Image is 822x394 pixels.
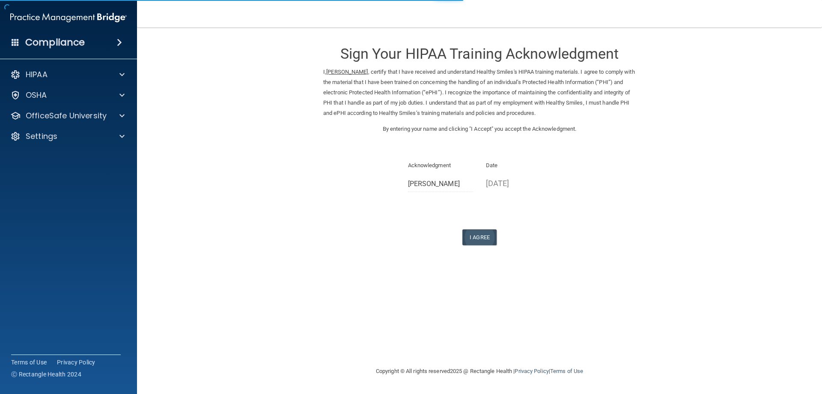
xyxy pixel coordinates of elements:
[26,69,48,80] p: HIPAA
[57,358,95,367] a: Privacy Policy
[550,368,583,374] a: Terms of Use
[10,111,125,121] a: OfficeSafe University
[10,9,127,26] img: PMB logo
[486,176,551,190] p: [DATE]
[10,90,125,100] a: OSHA
[11,370,81,379] span: Ⓒ Rectangle Health 2024
[26,111,107,121] p: OfficeSafe University
[408,160,474,171] p: Acknowledgment
[11,358,47,367] a: Terms of Use
[323,67,636,118] p: I, , certify that I have received and understand Healthy Smiles's HIPAA training materials. I agr...
[408,176,474,192] input: Full Name
[323,46,636,62] h3: Sign Your HIPAA Training Acknowledgment
[326,69,368,75] ins: [PERSON_NAME]
[515,368,548,374] a: Privacy Policy
[25,36,85,48] h4: Compliance
[10,69,125,80] a: HIPAA
[323,358,636,385] div: Copyright © All rights reserved 2025 @ Rectangle Health | |
[323,124,636,134] p: By entering your name and clicking "I Accept" you accept the Acknowledgment.
[10,131,125,141] a: Settings
[486,160,551,171] p: Date
[462,229,497,245] button: I Agree
[26,90,47,100] p: OSHA
[26,131,57,141] p: Settings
